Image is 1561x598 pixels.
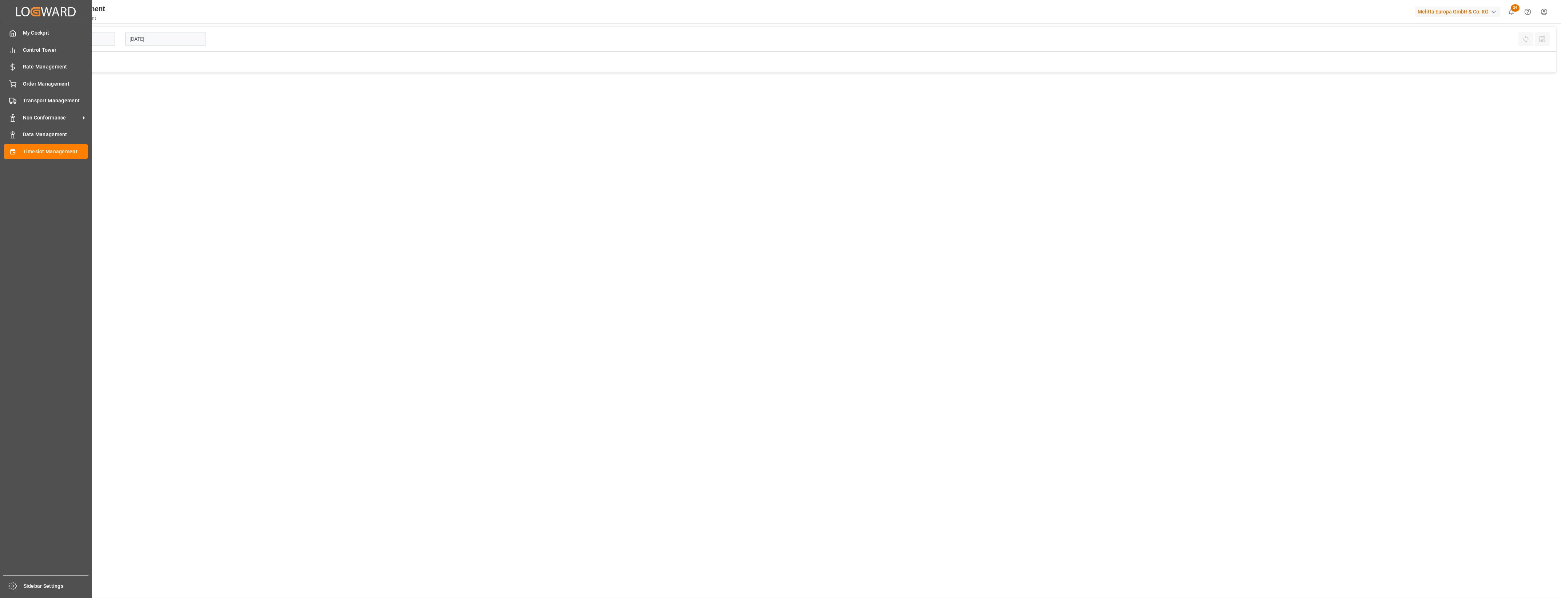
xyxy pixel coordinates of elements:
[23,97,88,105] span: Transport Management
[1415,7,1500,17] div: Melitta Europa GmbH & Co. KG
[4,144,88,158] a: Timeslot Management
[4,43,88,57] a: Control Tower
[4,94,88,108] a: Transport Management
[4,127,88,142] a: Data Management
[1503,4,1520,20] button: show 24 new notifications
[1415,5,1503,19] button: Melitta Europa GmbH & Co. KG
[1520,4,1536,20] button: Help Center
[4,76,88,91] a: Order Management
[125,32,206,46] input: DD-MM-YYYY
[23,29,88,37] span: My Cockpit
[1511,4,1520,12] span: 24
[24,582,89,590] span: Sidebar Settings
[23,148,88,156] span: Timeslot Management
[23,80,88,88] span: Order Management
[23,63,88,71] span: Rate Management
[23,131,88,138] span: Data Management
[23,46,88,54] span: Control Tower
[4,26,88,40] a: My Cockpit
[23,114,80,122] span: Non Conformance
[4,60,88,74] a: Rate Management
